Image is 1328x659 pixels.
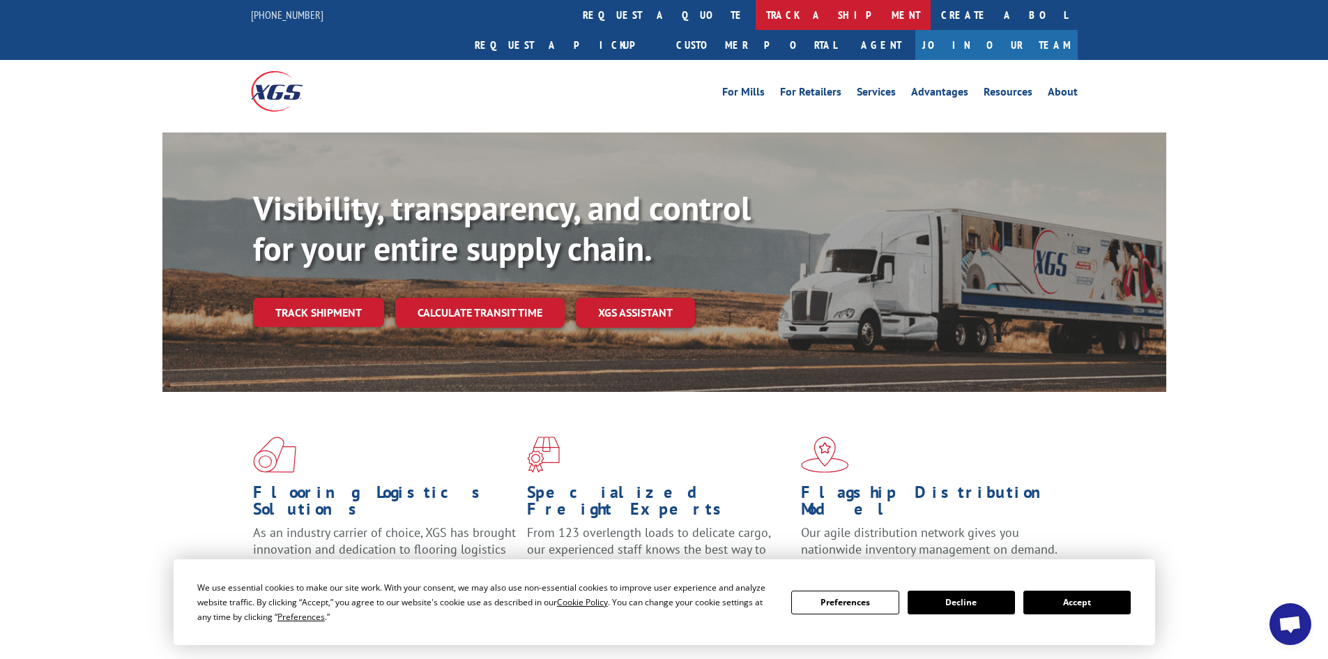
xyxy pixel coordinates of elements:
[666,30,847,60] a: Customer Portal
[1023,591,1131,614] button: Accept
[801,437,849,473] img: xgs-icon-flagship-distribution-model-red
[1269,603,1311,645] div: Open chat
[197,580,774,624] div: We use essential cookies to make our site work. With your consent, we may also use non-essential ...
[253,484,517,524] h1: Flooring Logistics Solutions
[801,484,1064,524] h1: Flagship Distribution Model
[174,559,1155,645] div: Cookie Consent Prompt
[576,298,695,328] a: XGS ASSISTANT
[847,30,915,60] a: Agent
[857,86,896,102] a: Services
[277,611,325,623] span: Preferences
[780,86,841,102] a: For Retailers
[557,596,608,608] span: Cookie Policy
[527,437,560,473] img: xgs-icon-focused-on-flooring-red
[527,524,791,586] p: From 123 overlength loads to delicate cargo, our experienced staff knows the best way to move you...
[251,8,323,22] a: [PHONE_NUMBER]
[791,591,899,614] button: Preferences
[395,298,565,328] a: Calculate transit time
[253,298,384,327] a: Track shipment
[253,524,516,574] span: As an industry carrier of choice, XGS has brought innovation and dedication to flooring logistics...
[722,86,765,102] a: For Mills
[253,186,751,270] b: Visibility, transparency, and control for your entire supply chain.
[464,30,666,60] a: Request a pickup
[915,30,1078,60] a: Join Our Team
[984,86,1032,102] a: Resources
[801,524,1058,557] span: Our agile distribution network gives you nationwide inventory management on demand.
[908,591,1015,614] button: Decline
[1048,86,1078,102] a: About
[527,484,791,524] h1: Specialized Freight Experts
[253,437,296,473] img: xgs-icon-total-supply-chain-intelligence-red
[911,86,968,102] a: Advantages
